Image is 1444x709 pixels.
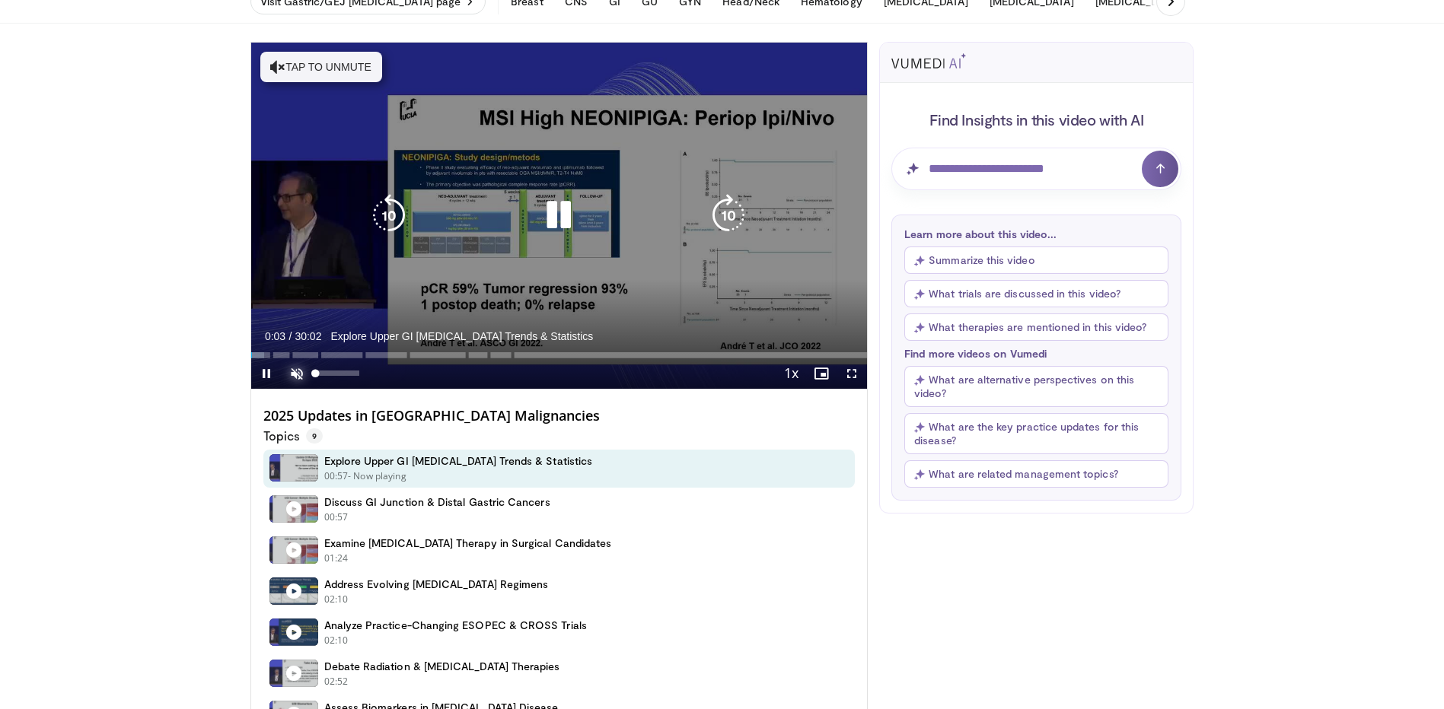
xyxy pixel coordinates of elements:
div: Progress Bar [251,352,868,358]
div: Volume Level [316,370,359,376]
span: 0:03 [265,330,285,342]
p: - Now playing [348,469,406,483]
button: Enable picture-in-picture mode [806,358,837,389]
button: Pause [251,358,282,389]
button: Tap to unmute [260,52,382,82]
p: Find more videos on Vumedi [904,347,1168,360]
button: Fullscreen [837,358,867,389]
h4: Examine [MEDICAL_DATA] Therapy in Surgical Candidates [324,536,612,550]
h4: Explore Upper GI [MEDICAL_DATA] Trends & Statistics [324,454,593,468]
h4: 2025 Updates in [GEOGRAPHIC_DATA] Malignancies [263,408,856,424]
button: What are alternative perspectives on this video? [904,366,1168,407]
button: Playback Rate [776,358,806,389]
p: Learn more about this video... [904,227,1168,240]
img: vumedi-ai-logo.svg [891,53,966,68]
span: Explore Upper GI [MEDICAL_DATA] Trends & Statistics [330,329,593,343]
h4: Analyze Practice-Changing ESOPEC & CROSS Trials [324,618,587,632]
span: 9 [306,428,323,444]
input: Question for AI [891,148,1181,190]
p: 02:10 [324,593,349,606]
video-js: Video Player [251,43,868,389]
h4: Address Evolving [MEDICAL_DATA] Regimens [324,577,549,591]
p: 00:57 [324,469,349,483]
button: What are the key practice updates for this disease? [904,413,1168,454]
button: Summarize this video [904,246,1168,274]
span: / [289,330,292,342]
button: What therapies are mentioned in this video? [904,313,1168,341]
p: 02:52 [324,675,349,688]
button: What trials are discussed in this video? [904,280,1168,307]
button: Unmute [282,358,312,389]
h4: Find Insights in this video with AI [891,110,1181,129]
p: 00:57 [324,510,349,524]
span: 30:02 [295,330,321,342]
p: 02:10 [324,634,349,647]
p: 01:24 [324,552,349,565]
h4: Discuss GI Junction & Distal Gastric Cancers [324,495,550,509]
button: What are related management topics? [904,460,1168,488]
p: Topics [263,428,323,444]
h4: Debate Radiation & [MEDICAL_DATA] Therapies [324,660,560,673]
